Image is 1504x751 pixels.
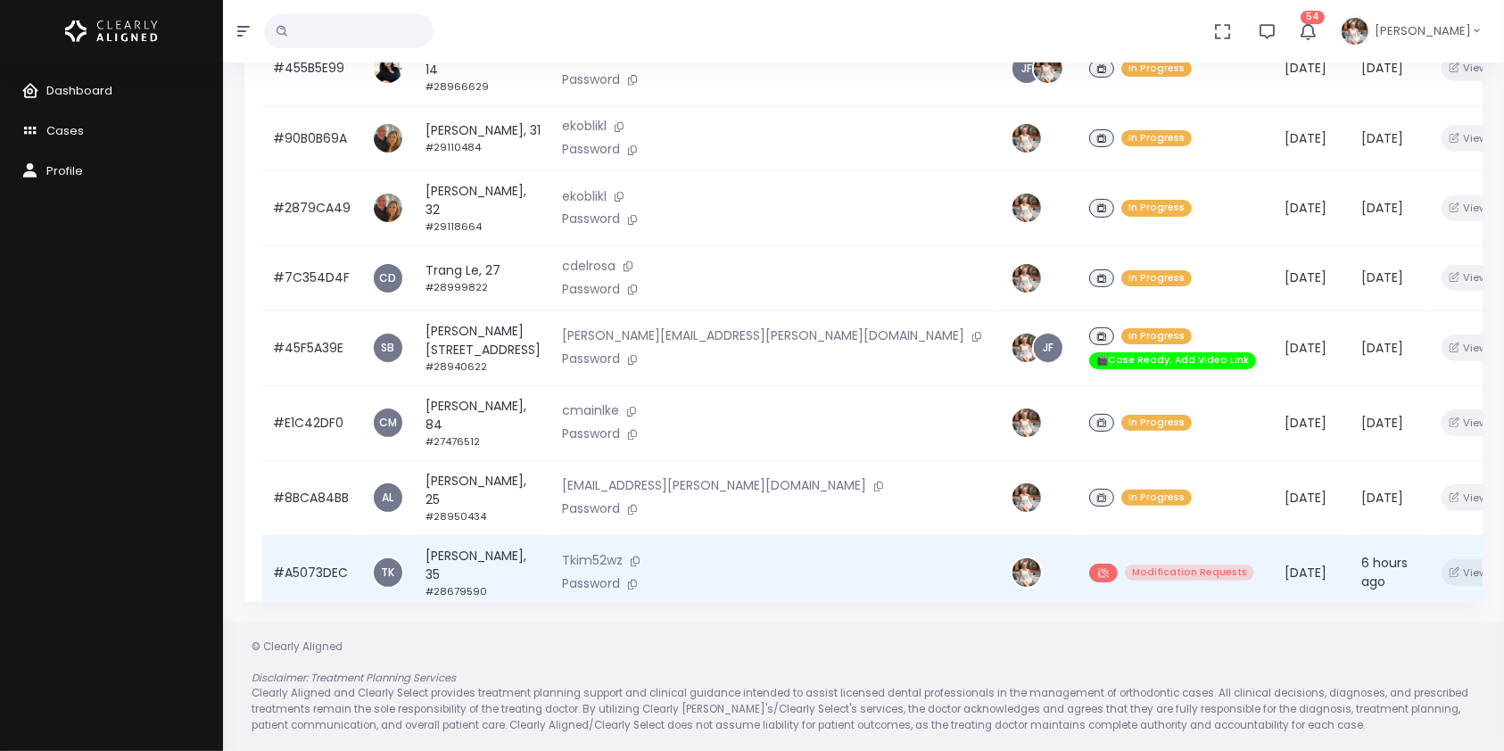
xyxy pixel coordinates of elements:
[562,574,989,594] p: Password
[415,310,551,385] td: [PERSON_NAME][STREET_ADDRESS]
[262,310,361,385] td: #45F5A39E
[415,31,551,106] td: [PERSON_NAME], 14
[562,425,989,444] p: Password
[562,476,989,496] p: [EMAIL_ADDRESS][PERSON_NAME][DOMAIN_NAME]
[1121,130,1192,147] span: In Progress
[262,535,361,610] td: #A5073DEC
[426,219,482,234] small: #29118664
[426,140,481,154] small: #29110484
[562,210,989,229] p: Password
[426,434,480,449] small: #27476512
[1339,15,1371,47] img: Header Avatar
[1125,565,1254,582] span: Modification Requests
[415,245,551,310] td: Trang Le, 27
[1121,328,1192,345] span: In Progress
[1361,268,1403,286] span: [DATE]
[1361,199,1403,217] span: [DATE]
[415,385,551,460] td: [PERSON_NAME], 84
[1121,415,1192,432] span: In Progress
[1285,564,1326,582] span: [DATE]
[426,79,489,94] small: #28966629
[1361,59,1403,77] span: [DATE]
[46,162,83,179] span: Profile
[252,671,456,685] em: Disclaimer: Treatment Planning Services
[1121,270,1192,287] span: In Progress
[1375,22,1471,40] span: [PERSON_NAME]
[562,70,989,90] p: Password
[562,551,989,571] p: Tkim52wz
[1285,339,1326,357] span: [DATE]
[426,359,487,374] small: #28940622
[1285,199,1326,217] span: [DATE]
[562,401,989,421] p: cmainlke
[1012,54,1041,83] a: JF
[262,245,361,310] td: #7C354D4F
[262,170,361,245] td: #2879CA49
[46,122,84,139] span: Cases
[262,385,361,460] td: #E1C42DF0
[1121,490,1192,507] span: In Progress
[562,499,989,519] p: Password
[374,264,402,293] a: CD
[426,509,486,524] small: #28950434
[1121,61,1192,78] span: In Progress
[562,187,989,207] p: ekoblikl
[415,106,551,171] td: [PERSON_NAME], 31
[374,409,402,437] a: CM
[1034,334,1062,362] a: JF
[1361,414,1403,432] span: [DATE]
[374,558,402,587] a: TK
[1301,11,1325,24] span: 54
[262,460,361,535] td: #8BCA84BB
[1285,268,1326,286] span: [DATE]
[1285,129,1326,147] span: [DATE]
[415,170,551,245] td: [PERSON_NAME], 32
[374,483,402,512] a: AL
[426,584,487,598] small: #28679590
[65,12,158,50] img: Logo Horizontal
[1285,414,1326,432] span: [DATE]
[262,106,361,171] td: #90B0B69A
[374,334,402,362] a: SB
[234,640,1493,733] div: © Clearly Aligned Clearly Aligned and Clearly Select provides treatment planning support and clin...
[1361,489,1403,507] span: [DATE]
[562,257,989,276] p: cdelrosa
[562,117,989,136] p: ekoblikl
[1361,339,1403,357] span: [DATE]
[415,535,551,610] td: [PERSON_NAME], 35
[1089,352,1256,369] span: 🎬Case Ready. Add Video Link
[562,280,989,300] p: Password
[1361,129,1403,147] span: [DATE]
[562,326,989,346] p: [PERSON_NAME][EMAIL_ADDRESS][PERSON_NAME][DOMAIN_NAME]
[426,280,488,294] small: #28999822
[1361,554,1408,590] span: 6 hours ago
[1285,59,1326,77] span: [DATE]
[562,350,989,369] p: Password
[262,31,361,106] td: #455B5E99
[562,140,989,160] p: Password
[1121,200,1192,217] span: In Progress
[1285,489,1326,507] span: [DATE]
[415,460,551,535] td: [PERSON_NAME], 25
[46,82,112,99] span: Dashboard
